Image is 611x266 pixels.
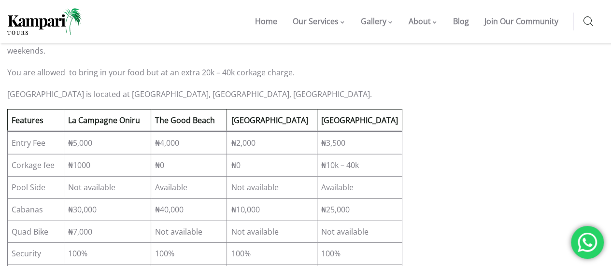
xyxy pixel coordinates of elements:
[255,16,277,27] span: Home
[151,154,227,177] td: ₦0
[7,66,402,80] p: You are allowed to bring in your food but at an extra 20k – 40k corkage charge.
[64,132,151,154] td: ₦5,000
[317,154,402,177] td: ₦10k – 40k
[7,8,82,35] img: Home
[317,177,402,199] td: Available
[8,177,64,199] td: Pool Side
[484,16,558,27] span: Join Our Community
[227,132,317,154] td: ₦2,000
[8,221,64,243] td: Quad Bike
[317,198,402,221] td: ₦25,000
[227,154,317,177] td: ₦0
[64,243,151,265] td: 100%
[8,132,64,154] td: Entry Fee
[151,243,227,265] td: 100%
[64,109,151,132] th: La Campagne Oniru
[7,87,402,101] p: [GEOGRAPHIC_DATA] is located at [GEOGRAPHIC_DATA], [GEOGRAPHIC_DATA], [GEOGRAPHIC_DATA].
[151,198,227,221] td: ₦40,000
[64,221,151,243] td: ₦7,000
[8,154,64,177] td: Corkage fee
[7,30,402,58] p: Entrance fee for Landmark in [DATE] is N2000 per person during the week and N3,500 per person on ...
[151,132,227,154] td: ₦4,000
[151,177,227,199] td: Available
[64,154,151,177] td: ₦1000
[8,243,64,265] td: Security
[317,221,402,243] td: Not available
[64,177,151,199] td: Not available
[227,177,317,199] td: Not available
[317,243,402,265] td: 100%
[8,198,64,221] td: Cabanas
[409,16,431,27] span: About
[317,132,402,154] td: ₦3,500
[227,221,317,243] td: Not available
[227,243,317,265] td: 100%
[317,109,402,132] th: [GEOGRAPHIC_DATA]
[361,16,386,27] span: Gallery
[227,198,317,221] td: ₦10,000
[453,16,469,27] span: Blog
[293,16,339,27] span: Our Services
[227,109,317,132] th: [GEOGRAPHIC_DATA]
[571,226,604,259] div: 'Chat
[151,109,227,132] th: The Good Beach
[151,221,227,243] td: Not available
[64,198,151,221] td: ₦30,000
[8,109,64,132] th: Features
